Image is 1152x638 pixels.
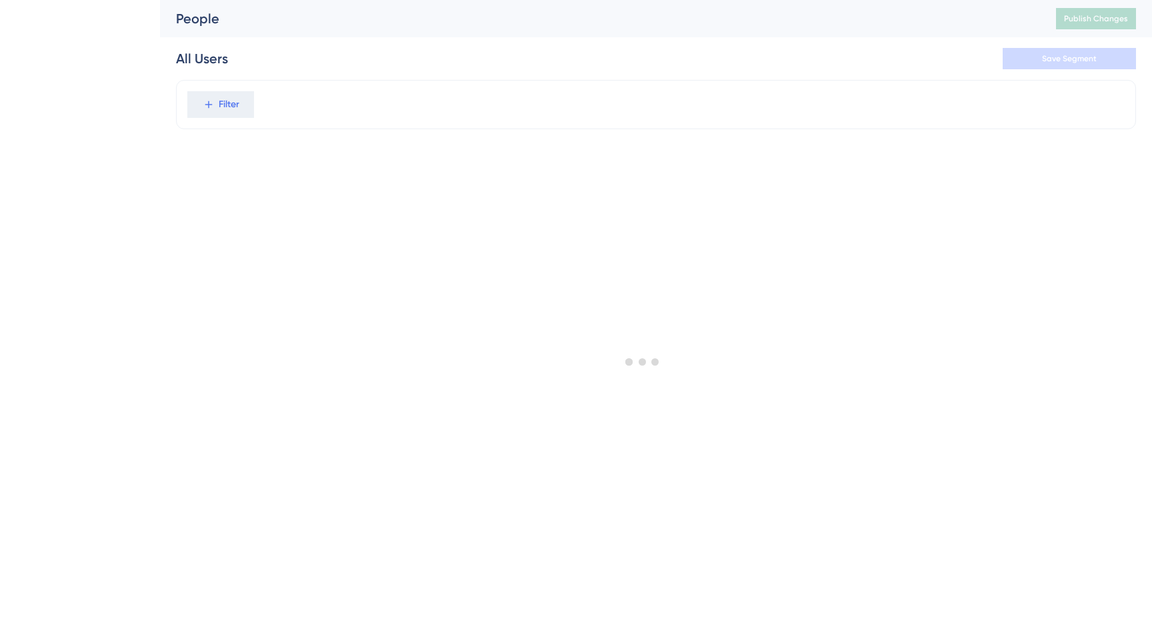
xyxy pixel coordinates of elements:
div: People [176,9,1023,28]
span: Publish Changes [1064,13,1128,24]
span: Save Segment [1042,53,1097,64]
button: Publish Changes [1056,8,1136,29]
button: Save Segment [1003,48,1136,69]
div: All Users [176,49,228,68]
